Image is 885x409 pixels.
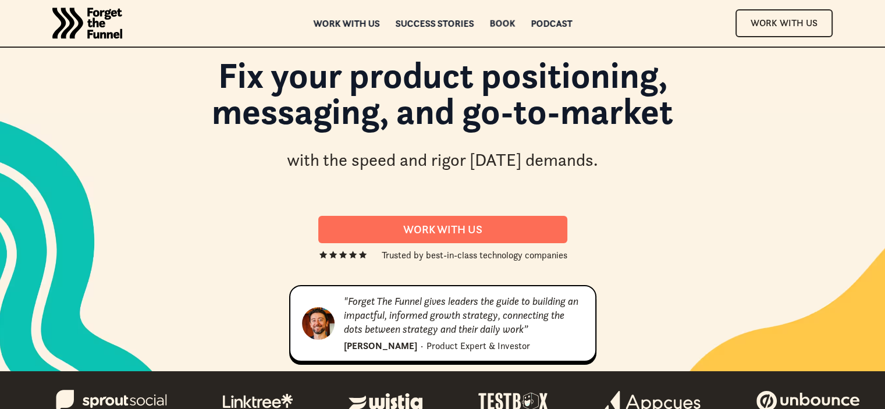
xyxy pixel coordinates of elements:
[531,19,572,27] a: Podcast
[287,148,598,172] div: with the speed and rigor [DATE] demands.
[395,19,474,27] a: Success Stories
[426,339,530,353] div: Product Expert & Investor
[489,19,515,27] a: BookBook
[129,57,757,141] h1: Fix your product positioning, messaging, and go-to-market
[344,294,584,336] div: "Forget The Funnel gives leaders the guide to building an impactful, informed growth strategy, co...
[332,223,553,236] div: Work With us
[735,9,833,37] a: Work With Us
[421,339,423,353] div: ·
[318,216,567,243] a: Work With us
[489,19,515,27] div: Book
[344,339,417,353] div: [PERSON_NAME]
[382,248,567,262] div: Trusted by best-in-class technology companies
[313,19,379,27] a: Work with us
